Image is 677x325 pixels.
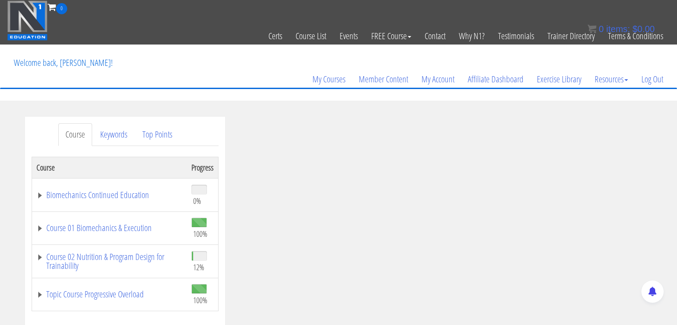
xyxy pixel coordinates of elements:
a: Topic Course Progressive Overload [36,290,182,299]
a: My Account [415,58,461,101]
a: Why N1? [452,14,491,58]
th: Progress [187,157,219,178]
span: 100% [193,295,207,305]
a: Course [58,123,92,146]
a: Top Points [135,123,179,146]
a: Trainer Directory [541,14,601,58]
span: 0 [56,3,67,14]
a: Course List [289,14,333,58]
a: My Courses [306,58,352,101]
a: FREE Course [365,14,418,58]
span: 0 [599,24,604,34]
span: $ [632,24,637,34]
a: Contact [418,14,452,58]
a: Member Content [352,58,415,101]
a: Exercise Library [530,58,588,101]
img: icon11.png [588,24,596,33]
a: Course 02 Nutrition & Program Design for Trainability [36,252,182,270]
a: Log Out [635,58,670,101]
img: n1-education [7,0,48,41]
th: Course [32,157,187,178]
a: Certs [262,14,289,58]
a: Events [333,14,365,58]
a: Biomechanics Continued Education [36,191,182,199]
a: Terms & Conditions [601,14,670,58]
span: items: [606,24,630,34]
a: Course 01 Biomechanics & Execution [36,223,182,232]
a: Affiliate Dashboard [461,58,530,101]
a: 0 items: $0.00 [588,24,655,34]
a: Resources [588,58,635,101]
a: Testimonials [491,14,541,58]
span: 12% [193,262,204,272]
p: Welcome back, [PERSON_NAME]! [7,45,119,81]
a: Keywords [93,123,134,146]
span: 0% [193,196,201,206]
bdi: 0.00 [632,24,655,34]
span: 100% [193,229,207,239]
a: 0 [48,1,67,13]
